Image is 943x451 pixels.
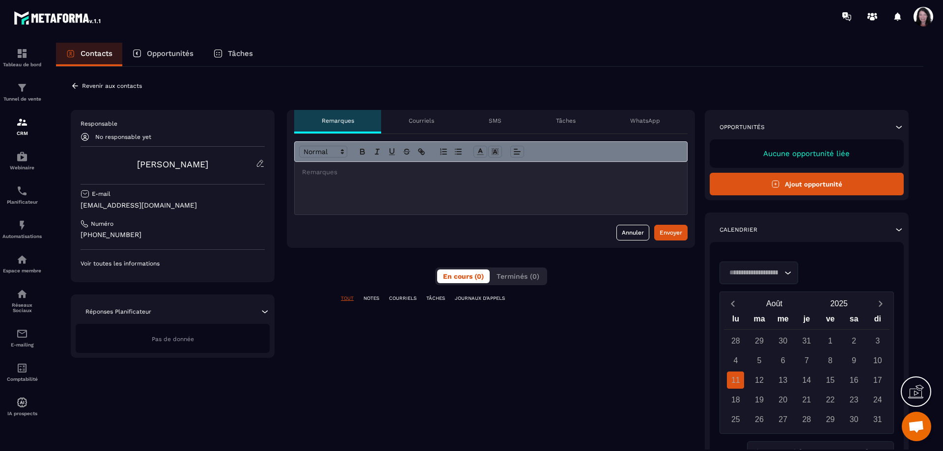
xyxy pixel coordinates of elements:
[2,62,42,67] p: Tableau de bord
[2,178,42,212] a: schedulerschedulerPlanificateur
[751,332,768,349] div: 29
[556,117,576,125] p: Tâches
[2,376,42,382] p: Comptabilité
[81,120,265,128] p: Responsable
[81,230,265,239] p: [PHONE_NUMBER]
[2,342,42,347] p: E-mailing
[92,190,111,198] p: E-mail
[727,411,744,428] div: 25
[491,269,545,283] button: Terminés (0)
[2,268,42,273] p: Espace membre
[322,117,354,125] p: Remarques
[845,411,862,428] div: 30
[16,219,28,231] img: automations
[726,267,782,278] input: Search for option
[228,49,253,58] p: Tâches
[798,332,815,349] div: 31
[203,43,263,66] a: Tâches
[727,371,744,389] div: 11
[81,49,112,58] p: Contacts
[630,117,660,125] p: WhatsApp
[2,212,42,246] a: automationsautomationsAutomatisations
[869,352,886,369] div: 10
[775,391,792,408] div: 20
[742,295,807,312] button: Open months overlay
[137,159,208,169] a: [PERSON_NAME]
[426,295,445,302] p: TÂCHES
[654,225,688,240] button: Envoyer
[497,272,539,280] span: Terminés (0)
[724,332,889,428] div: Calendar days
[842,312,866,329] div: sa
[16,288,28,300] img: social-network
[869,371,886,389] div: 17
[751,391,768,408] div: 19
[443,272,484,280] span: En cours (0)
[724,312,748,329] div: lu
[660,228,682,238] div: Envoyer
[845,352,862,369] div: 9
[724,312,889,428] div: Calendar wrapper
[798,411,815,428] div: 28
[16,254,28,265] img: automations
[727,391,744,408] div: 18
[389,295,416,302] p: COURRIELS
[869,411,886,428] div: 31
[81,201,265,210] p: [EMAIL_ADDRESS][DOMAIN_NAME]
[2,40,42,75] a: formationformationTableau de bord
[95,133,151,140] p: No responsable yet
[869,332,886,349] div: 3
[795,312,818,329] div: je
[818,312,842,329] div: ve
[16,82,28,94] img: formation
[2,355,42,389] a: accountantaccountantComptabilité
[724,297,742,310] button: Previous month
[748,312,771,329] div: ma
[845,371,862,389] div: 16
[91,220,113,228] p: Numéro
[2,143,42,178] a: automationsautomationsWebinaire
[822,352,839,369] div: 8
[489,117,501,125] p: SMS
[147,49,194,58] p: Opportunités
[2,302,42,313] p: Réseaux Sociaux
[775,352,792,369] div: 6
[751,411,768,428] div: 26
[822,332,839,349] div: 1
[866,312,889,329] div: di
[2,411,42,416] p: IA prospects
[720,262,798,284] div: Search for option
[2,246,42,281] a: automationsautomationsEspace membre
[775,371,792,389] div: 13
[82,82,142,89] p: Revenir aux contacts
[727,332,744,349] div: 28
[2,234,42,239] p: Automatisations
[14,9,102,27] img: logo
[2,109,42,143] a: formationformationCRM
[81,260,265,267] p: Voir toutes les informations
[16,151,28,162] img: automations
[2,199,42,205] p: Planificateur
[16,328,28,340] img: email
[751,352,768,369] div: 5
[720,226,757,234] p: Calendrier
[56,43,122,66] a: Contacts
[152,336,194,343] span: Pas de donnée
[727,352,744,369] div: 4
[122,43,203,66] a: Opportunités
[16,48,28,59] img: formation
[806,295,871,312] button: Open years overlay
[616,225,649,240] button: Annuler
[798,391,815,408] div: 21
[85,308,151,316] p: Réponses Planificateur
[16,116,28,128] img: formation
[771,312,795,329] div: me
[2,96,42,102] p: Tunnel de vente
[2,165,42,170] p: Webinaire
[775,332,792,349] div: 30
[437,269,490,283] button: En cours (0)
[751,371,768,389] div: 12
[871,297,889,310] button: Next month
[455,295,505,302] p: JOURNAUX D'APPELS
[341,295,354,302] p: TOUT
